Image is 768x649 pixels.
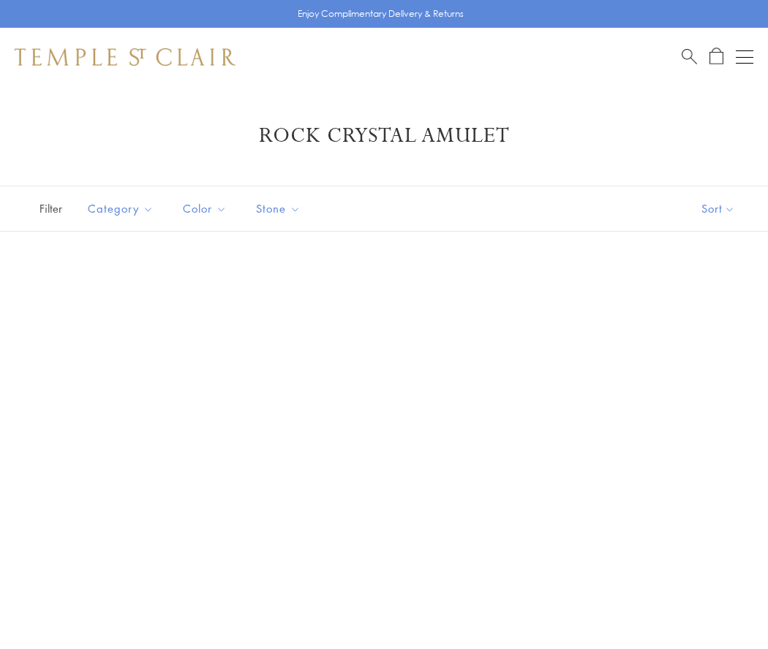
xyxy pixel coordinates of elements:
[736,48,753,66] button: Open navigation
[682,48,697,66] a: Search
[172,192,238,225] button: Color
[249,200,312,218] span: Stone
[669,186,768,231] button: Show sort by
[176,200,238,218] span: Color
[298,7,464,21] p: Enjoy Complimentary Delivery & Returns
[77,192,165,225] button: Category
[15,48,236,66] img: Temple St. Clair
[709,48,723,66] a: Open Shopping Bag
[80,200,165,218] span: Category
[37,123,731,149] h1: Rock Crystal Amulet
[245,192,312,225] button: Stone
